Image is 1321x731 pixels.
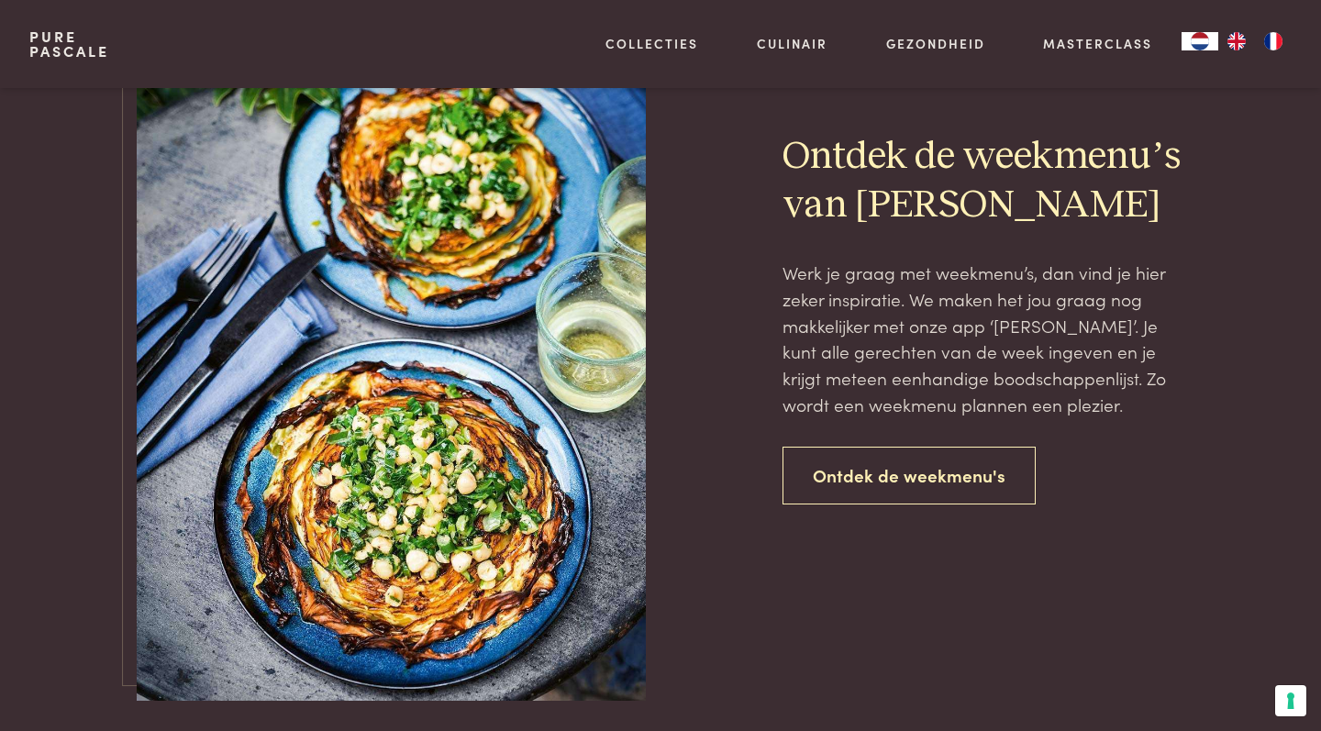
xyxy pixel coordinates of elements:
[1218,32,1255,50] a: EN
[1218,32,1292,50] ul: Language list
[783,133,1184,230] h2: Ontdek de weekmenu’s van [PERSON_NAME]
[29,29,109,59] a: PurePascale
[1255,32,1292,50] a: FR
[1182,32,1218,50] a: NL
[886,34,985,53] a: Gezondheid
[1182,32,1292,50] aside: Language selected: Nederlands
[783,260,1184,417] p: Werk je graag met weekmenu’s, dan vind je hier zeker inspiratie. We maken het jou graag nog makke...
[757,34,827,53] a: Culinair
[1275,685,1306,716] button: Uw voorkeuren voor toestemming voor trackingtechnologieën
[783,447,1036,504] a: Ontdek de weekmenu's
[605,34,698,53] a: Collecties
[1182,32,1218,50] div: Language
[1043,34,1152,53] a: Masterclass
